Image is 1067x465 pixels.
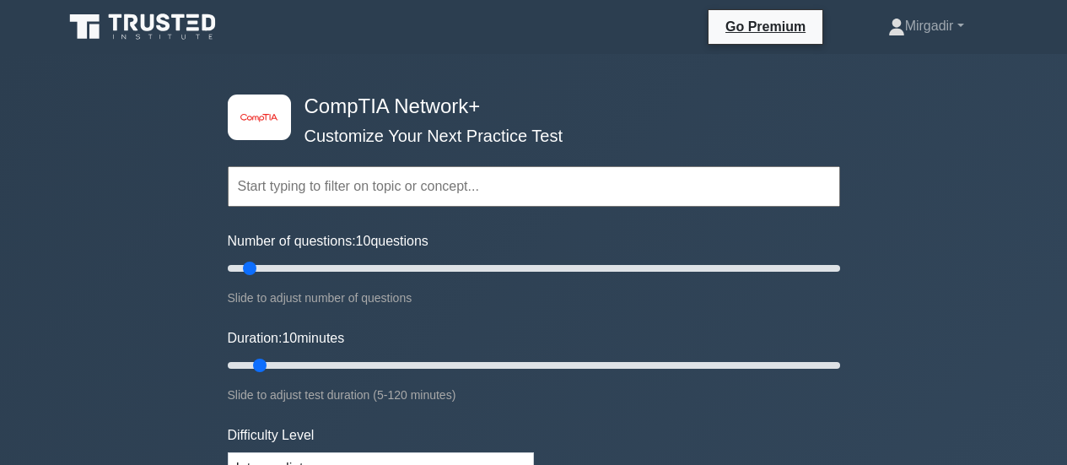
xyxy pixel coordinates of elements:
input: Start typing to filter on topic or concept... [228,166,840,207]
label: Number of questions: questions [228,231,428,251]
a: Go Premium [715,16,816,37]
div: Slide to adjust number of questions [228,288,840,308]
label: Difficulty Level [228,425,315,446]
span: 10 [282,331,297,345]
span: 10 [356,234,371,248]
div: Slide to adjust test duration (5-120 minutes) [228,385,840,405]
label: Duration: minutes [228,328,345,349]
h4: CompTIA Network+ [298,95,757,119]
a: Mirgadir [848,9,1005,43]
